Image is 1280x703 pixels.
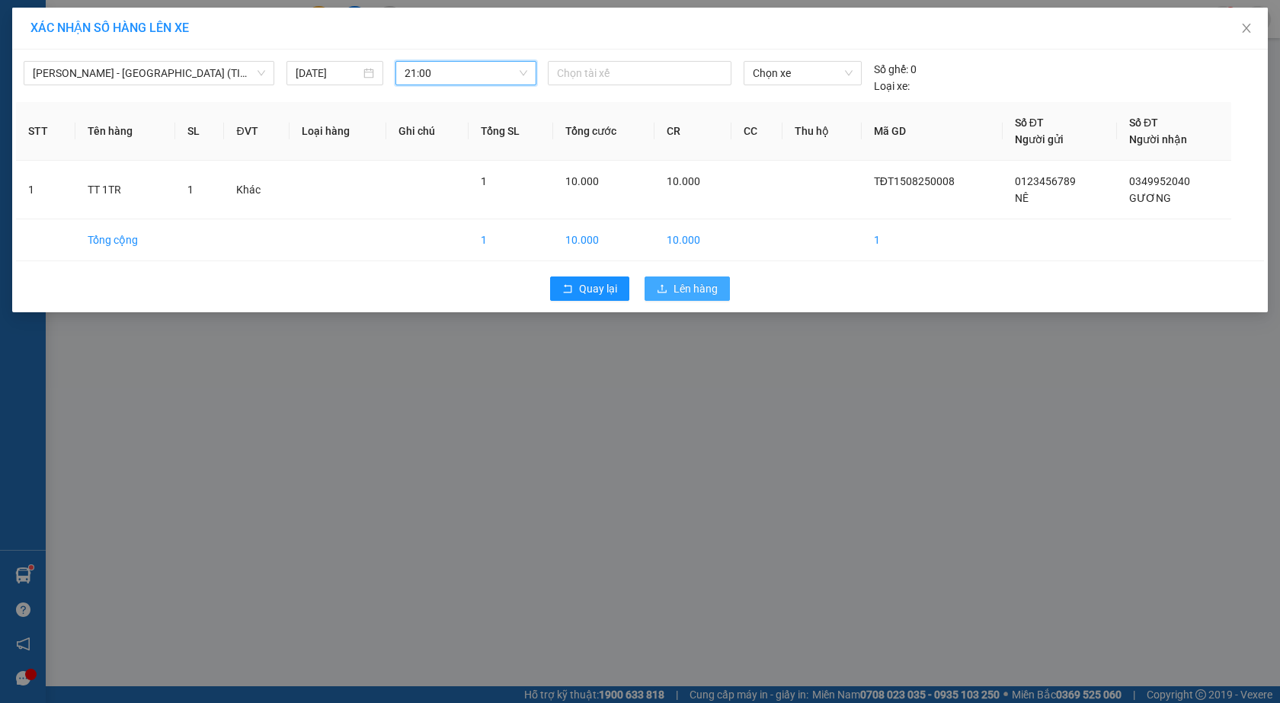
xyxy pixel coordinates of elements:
[33,62,265,85] span: Hồ Chí Minh - Tân Châu (TIỀN)
[645,276,730,301] button: uploadLên hàng
[1225,8,1268,50] button: Close
[874,175,955,187] span: TĐT1508250008
[550,276,629,301] button: rollbackQuay lại
[862,219,1003,261] td: 1
[30,21,189,35] span: XÁC NHẬN SỐ HÀNG LÊN XE
[674,280,718,297] span: Lên hàng
[469,102,553,161] th: Tổng SL
[657,283,667,296] span: upload
[654,219,732,261] td: 10.000
[1129,117,1158,129] span: Số ĐT
[874,61,917,78] div: 0
[753,62,853,85] span: Chọn xe
[75,219,175,261] td: Tổng cộng
[1015,192,1029,204] span: NÊ
[75,102,175,161] th: Tên hàng
[405,62,527,85] span: 21:00
[862,102,1003,161] th: Mã GD
[1129,175,1190,187] span: 0349952040
[874,78,910,94] span: Loại xe:
[1129,133,1187,145] span: Người nhận
[224,161,290,219] td: Khác
[1015,175,1076,187] span: 0123456789
[579,280,617,297] span: Quay lại
[296,65,361,81] input: 15/08/2025
[16,102,75,161] th: STT
[1015,133,1064,145] span: Người gửi
[290,102,386,161] th: Loại hàng
[1015,117,1044,129] span: Số ĐT
[553,102,654,161] th: Tổng cước
[667,175,700,187] span: 10.000
[386,102,468,161] th: Ghi chú
[782,102,861,161] th: Thu hộ
[16,161,75,219] td: 1
[731,102,782,161] th: CC
[553,219,654,261] td: 10.000
[1129,192,1171,204] span: GƯƠNG
[565,175,599,187] span: 10.000
[175,102,224,161] th: SL
[562,283,573,296] span: rollback
[187,184,194,196] span: 1
[469,219,553,261] td: 1
[654,102,732,161] th: CR
[75,161,175,219] td: TT 1TR
[1240,22,1253,34] span: close
[481,175,487,187] span: 1
[224,102,290,161] th: ĐVT
[874,61,908,78] span: Số ghế:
